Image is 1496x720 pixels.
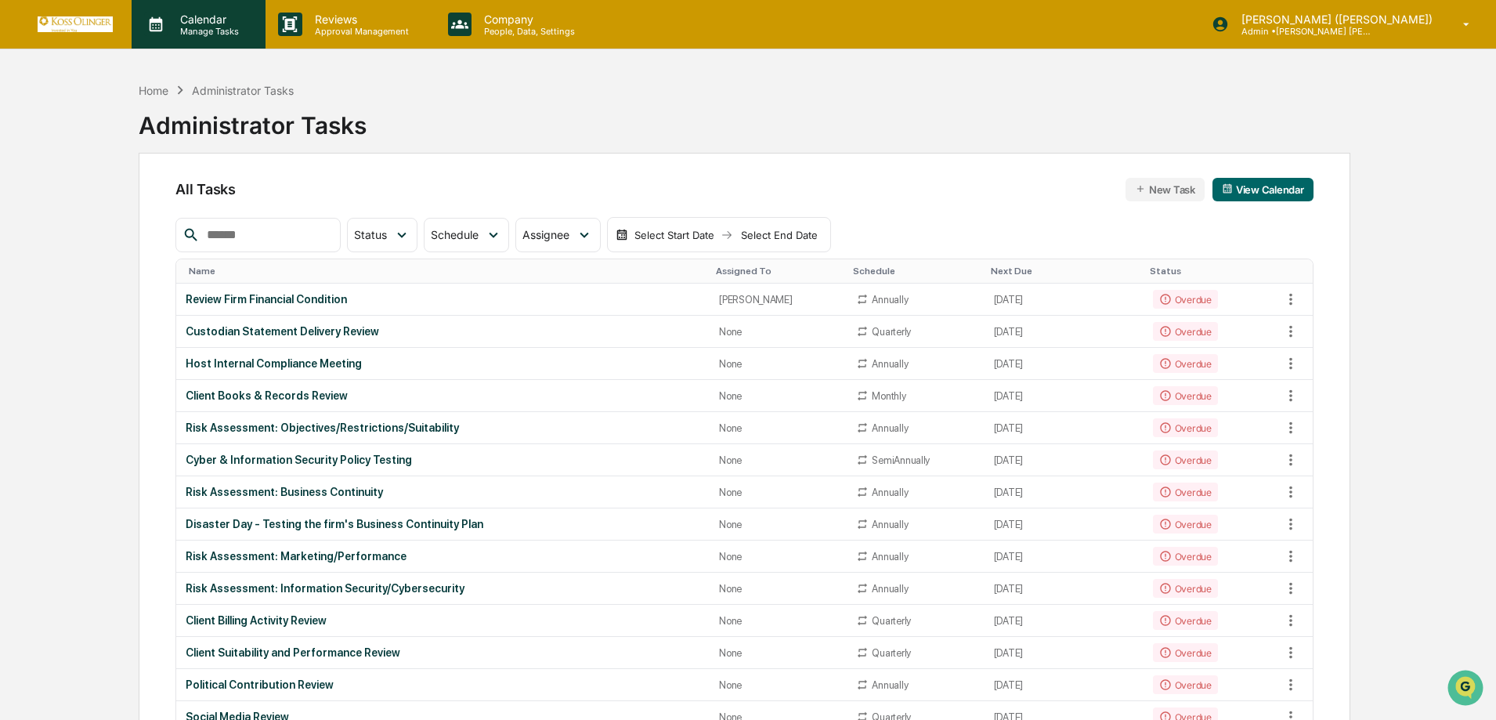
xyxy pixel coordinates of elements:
span: Status [354,228,387,241]
div: Overdue [1153,418,1218,437]
button: See all [243,171,285,190]
div: Past conversations [16,174,105,186]
div: Quarterly [872,647,911,659]
div: 🖐️ [16,322,28,335]
p: [PERSON_NAME] ([PERSON_NAME]) [1229,13,1440,26]
span: All Tasks [175,181,235,197]
p: How can we help? [16,33,285,58]
div: Quarterly [872,615,911,627]
div: None [719,583,837,595]
div: Annually [872,519,908,530]
img: arrow right [721,229,733,241]
div: Overdue [1153,322,1218,341]
div: Review Firm Financial Condition [186,293,700,306]
div: Risk Assessment: Marketing/Performance [186,550,700,563]
span: [DATE] [139,255,171,268]
div: Overdue [1153,643,1218,662]
div: SemiAnnually [872,454,930,466]
div: Select End Date [736,229,822,241]
img: Jack Rasmussen [16,198,41,223]
div: Custodian Statement Delivery Review [186,325,700,338]
p: Company [472,13,583,26]
div: None [719,358,837,370]
td: [DATE] [985,605,1144,637]
div: Overdue [1153,547,1218,566]
span: [DATE] [139,213,171,226]
td: [DATE] [985,412,1144,444]
span: [PERSON_NAME] [49,213,127,226]
div: Monthly [872,390,905,402]
td: [DATE] [985,316,1144,348]
div: Start new chat [70,120,257,136]
td: [DATE] [985,444,1144,476]
div: Client Suitability and Performance Review [186,646,700,659]
div: Overdue [1153,450,1218,469]
div: Toggle SortBy [1281,266,1313,277]
td: [DATE] [985,573,1144,605]
div: Select Start Date [631,229,717,241]
p: Reviews [302,13,417,26]
div: Annually [872,583,908,595]
span: Schedule [431,228,479,241]
a: 🖐️Preclearance [9,314,107,342]
div: Annually [872,358,908,370]
td: [DATE] [985,380,1144,412]
img: Jessica Sacks [16,241,41,266]
div: Toggle SortBy [991,266,1137,277]
div: None [719,422,837,434]
div: Overdue [1153,515,1218,534]
img: calendar [616,229,628,241]
iframe: Open customer support [1446,668,1488,711]
img: 1746055101610-c473b297-6a78-478c-a979-82029cc54cd1 [31,214,44,226]
div: Overdue [1153,290,1218,309]
div: Home [139,84,168,97]
p: People, Data, Settings [472,26,583,37]
div: Overdue [1153,483,1218,501]
td: [DATE] [985,348,1144,380]
div: Risk Assessment: Objectives/Restrictions/Suitability [186,422,700,434]
div: 🗄️ [114,322,126,335]
span: Pylon [156,389,190,400]
div: Disaster Day - Testing the firm's Business Continuity Plan [186,518,700,530]
span: Attestations [129,320,194,336]
td: [DATE] [985,284,1144,316]
div: None [719,551,837,563]
img: 1746055101610-c473b297-6a78-478c-a979-82029cc54cd1 [16,120,44,148]
img: 6558925923028_b42adfe598fdc8269267_72.jpg [33,120,61,148]
div: Overdue [1153,611,1218,630]
div: Administrator Tasks [139,99,367,139]
button: View Calendar [1212,178,1314,201]
div: 🔎 [16,352,28,364]
div: Overdue [1153,386,1218,405]
div: Risk Assessment: Business Continuity [186,486,700,498]
td: [DATE] [985,476,1144,508]
a: 🔎Data Lookup [9,344,105,372]
p: Approval Management [302,26,417,37]
div: Toggle SortBy [716,266,840,277]
div: Cyber & Information Security Policy Testing [186,454,700,466]
div: None [719,615,837,627]
div: Toggle SortBy [1150,266,1275,277]
div: Host Internal Compliance Meeting [186,357,700,370]
div: None [719,679,837,691]
div: Quarterly [872,326,911,338]
span: Assignee [522,228,569,241]
span: Data Lookup [31,350,99,366]
div: None [719,454,837,466]
td: [DATE] [985,508,1144,541]
img: logo [38,16,113,31]
a: 🗄️Attestations [107,314,201,342]
div: Annually [872,487,908,498]
img: calendar [1222,183,1233,194]
p: Calendar [168,13,247,26]
div: We're available if you need us! [70,136,215,148]
div: None [719,487,837,498]
div: None [719,326,837,338]
div: Overdue [1153,354,1218,373]
button: New Task [1126,178,1205,201]
td: [DATE] [985,669,1144,701]
td: [DATE] [985,637,1144,669]
div: Risk Assessment: Information Security/Cybersecurity [186,582,700,595]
